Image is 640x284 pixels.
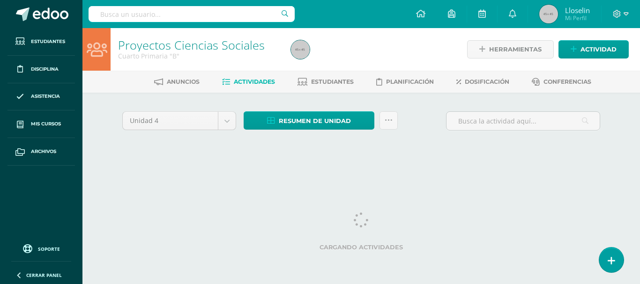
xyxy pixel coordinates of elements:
a: Actividades [222,74,275,89]
input: Busca un usuario... [89,6,295,22]
span: Mi Perfil [565,14,590,22]
span: Cerrar panel [26,272,62,278]
a: Conferencias [532,74,591,89]
span: Archivos [31,148,56,155]
a: Archivos [7,138,75,166]
span: Unidad 4 [130,112,211,130]
span: Asistencia [31,93,60,100]
span: Actividades [234,78,275,85]
div: Cuarto Primaria 'B' [118,51,280,60]
span: Dosificación [465,78,509,85]
span: Estudiantes [31,38,65,45]
img: 45x45 [291,40,310,59]
a: Asistencia [7,83,75,111]
a: Planificación [376,74,434,89]
a: Soporte [11,242,71,255]
span: Planificación [386,78,434,85]
span: Resumen de unidad [279,112,351,130]
a: Mis cursos [7,110,75,138]
img: 45x45 [539,5,558,23]
span: Mis cursos [31,120,61,128]
a: Unidad 4 [123,112,236,130]
a: Herramientas [467,40,554,58]
span: Disciplina [31,66,59,73]
span: Soporte [38,246,60,252]
a: Estudiantes [7,28,75,56]
a: Estudiantes [298,74,354,89]
span: Actividad [580,41,617,58]
h1: Proyectos Ciencias Sociales [118,38,280,51]
label: Cargando actividades [122,244,600,251]
a: Disciplina [7,56,75,83]
span: Lloselin [565,6,590,15]
a: Proyectos Ciencias Sociales [118,37,265,53]
span: Estudiantes [311,78,354,85]
input: Busca la actividad aquí... [447,112,600,130]
span: Conferencias [543,78,591,85]
a: Actividad [558,40,629,58]
a: Dosificación [456,74,509,89]
span: Herramientas [489,41,542,58]
a: Anuncios [154,74,200,89]
span: Anuncios [167,78,200,85]
a: Resumen de unidad [244,111,374,130]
